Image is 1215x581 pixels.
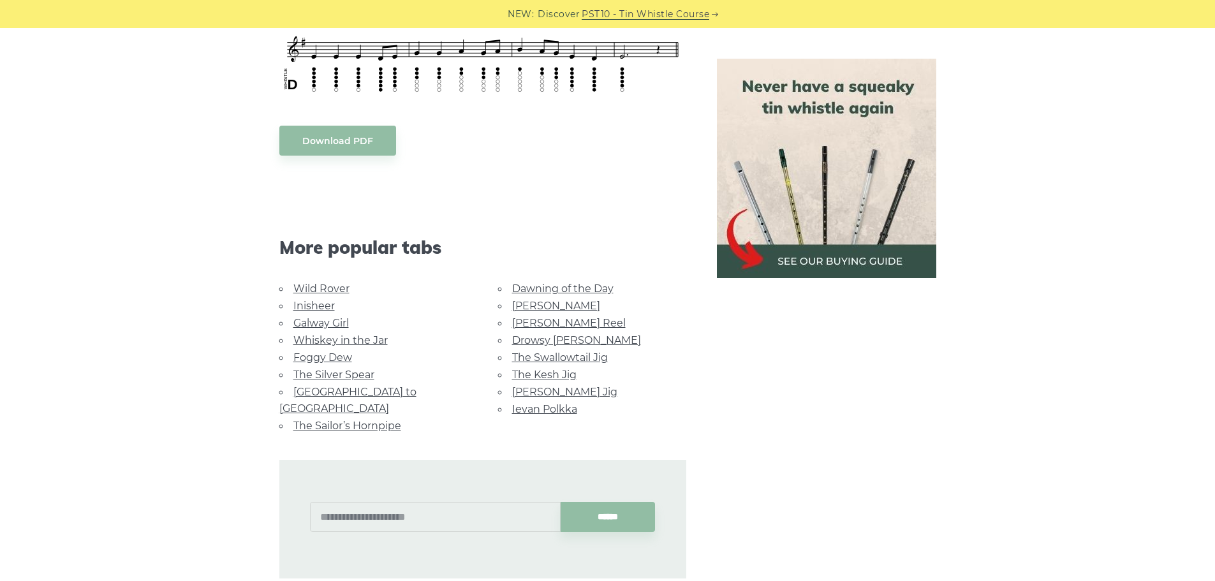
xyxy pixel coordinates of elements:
a: [PERSON_NAME] [512,300,600,312]
a: [PERSON_NAME] Jig [512,386,617,398]
a: Foggy Dew [293,351,352,364]
a: The Kesh Jig [512,369,577,381]
a: PST10 - Tin Whistle Course [582,7,709,22]
a: Whiskey in the Jar [293,334,388,346]
a: The Sailor’s Hornpipe [293,420,401,432]
a: Drowsy [PERSON_NAME] [512,334,641,346]
a: Galway Girl [293,317,349,329]
a: Ievan Polkka [512,403,577,415]
a: Inisheer [293,300,335,312]
a: Wild Rover [293,283,350,295]
span: Discover [538,7,580,22]
a: [PERSON_NAME] Reel [512,317,626,329]
span: NEW: [508,7,534,22]
a: Dawning of the Day [512,283,614,295]
a: The Swallowtail Jig [512,351,608,364]
a: [GEOGRAPHIC_DATA] to [GEOGRAPHIC_DATA] [279,386,416,415]
span: More popular tabs [279,237,686,258]
img: tin whistle buying guide [717,59,936,278]
a: Download PDF [279,126,396,156]
a: The Silver Spear [293,369,374,381]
